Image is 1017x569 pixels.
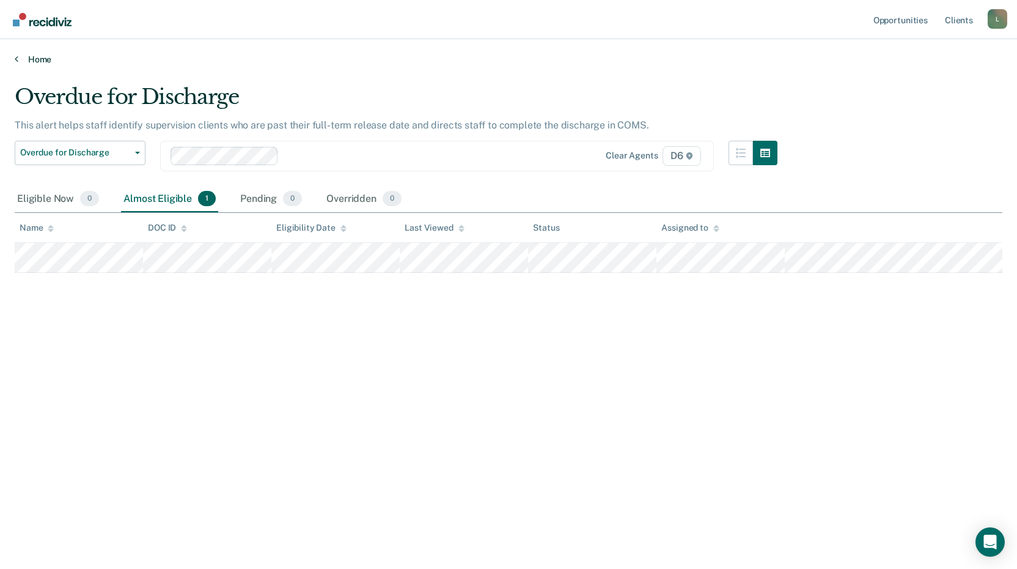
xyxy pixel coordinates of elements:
[283,191,302,207] span: 0
[15,119,649,131] p: This alert helps staff identify supervision clients who are past their full-term release date and...
[15,141,145,165] button: Overdue for Discharge
[198,191,216,207] span: 1
[238,186,304,213] div: Pending0
[148,223,187,233] div: DOC ID
[533,223,559,233] div: Status
[661,223,719,233] div: Assigned to
[988,9,1007,29] div: L
[15,186,101,213] div: Eligible Now0
[324,186,404,213] div: Overridden0
[80,191,99,207] span: 0
[988,9,1007,29] button: Profile dropdown button
[276,223,347,233] div: Eligibility Date
[663,146,701,166] span: D6
[20,147,130,158] span: Overdue for Discharge
[975,527,1005,557] div: Open Intercom Messenger
[405,223,464,233] div: Last Viewed
[383,191,402,207] span: 0
[15,54,1002,65] a: Home
[121,186,218,213] div: Almost Eligible1
[13,13,72,26] img: Recidiviz
[15,84,777,119] div: Overdue for Discharge
[20,223,54,233] div: Name
[606,151,658,161] div: Clear agents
